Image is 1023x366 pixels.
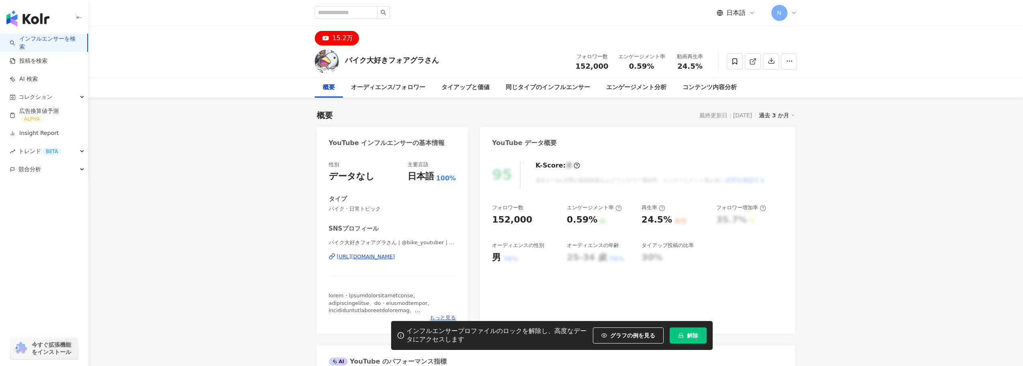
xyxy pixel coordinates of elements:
div: 24.5% [642,214,672,226]
a: Insight Report [10,129,59,137]
div: K-Score : [535,161,580,170]
span: 競合分析 [18,160,41,178]
div: データなし [329,170,375,183]
div: タイプ [329,195,347,203]
div: YouTube のパフォーマンス指標 [329,357,447,366]
span: トレンド [18,142,61,160]
div: YouTube インフルエンサーの基本情報 [329,139,445,147]
a: 投稿を検索 [10,57,47,65]
div: 過去 3 か月 [759,110,795,121]
div: フォロワー数 [492,204,523,211]
img: logo [6,10,49,27]
span: 24.5% [677,62,702,70]
a: AI 検索 [10,75,38,83]
div: フォロワー増加率 [716,204,766,211]
span: もっと見る [430,314,456,321]
div: 性別 [329,161,339,168]
div: SNSプロフィール [329,225,379,233]
span: バイク大好きフォアグラさん | @bike_youtuber | UChChS6k7XIhPp8ZpNa9_WVg [329,239,456,246]
a: 広告換算値予測ALPHA [10,107,82,123]
span: コレクション [18,88,52,106]
img: chrome extension [13,342,28,355]
div: AI [329,358,348,366]
div: タイアップと価値 [441,83,490,92]
div: 最終更新日：[DATE] [699,112,752,119]
div: 15.2万 [332,33,353,44]
div: 同じタイプのインフルエンサー [506,83,590,92]
a: [URL][DOMAIN_NAME] [329,253,456,260]
div: オーディエンスの年齢 [567,242,619,249]
div: 再生率 [642,204,665,211]
div: オーディエンス/フォロワー [351,83,425,92]
span: 解除 [687,332,698,339]
div: YouTube データ概要 [492,139,557,147]
div: バイク大好きフォアグラさん [345,55,439,65]
span: 0.59% [629,62,654,70]
span: lock [678,333,684,338]
div: 主要言語 [408,161,428,168]
span: 152,000 [576,62,609,70]
a: searchインフルエンサーを検索 [10,35,81,51]
span: N [777,8,781,17]
span: 今すぐ拡張機能をインストール [32,341,76,356]
div: エンゲージメント率 [567,204,622,211]
div: インフルエンサープロファイルのロックを解除し、高度なデータにアクセスします [406,327,589,344]
div: 概要 [323,83,335,92]
div: 動画再生率 [675,53,705,61]
div: BETA [43,147,61,155]
span: rise [10,149,15,154]
div: エンゲージメント分析 [606,83,666,92]
div: エンゲージメント率 [618,53,665,61]
div: オーディエンスの性別 [492,242,544,249]
div: 日本語 [408,170,434,183]
a: chrome extension今すぐ拡張機能をインストール [10,337,78,359]
div: コンテンツ内容分析 [683,83,737,92]
div: 概要 [317,110,333,121]
span: バイク · 日常トピック [329,205,456,213]
div: [URL][DOMAIN_NAME] [337,253,395,260]
button: グラフの例を見る [593,327,664,344]
div: 0.59% [567,214,597,226]
div: 152,000 [492,214,532,226]
span: search [381,10,386,15]
button: 解除 [670,327,707,344]
span: グラフの例を見る [610,332,655,339]
div: フォロワー数 [576,53,609,61]
span: 日本語 [726,8,746,17]
button: 15.2万 [315,31,359,45]
div: 男 [492,251,501,264]
div: タイアップ投稿の比率 [642,242,694,249]
span: 100% [436,174,456,183]
img: KOL Avatar [315,49,339,74]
